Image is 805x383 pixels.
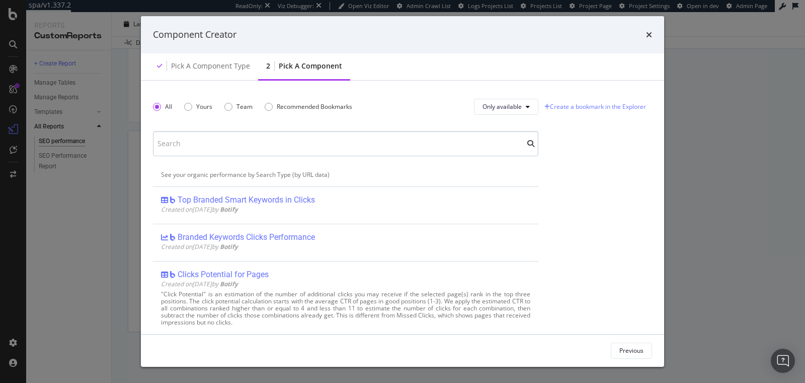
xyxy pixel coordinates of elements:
div: Pick a Component [279,61,342,71]
button: Previous [611,343,652,359]
span: Created on [DATE] by [161,205,238,214]
div: times [646,28,652,41]
div: Component Creator [153,28,236,41]
div: Recommended Bookmarks [277,102,352,111]
div: modal [141,16,664,367]
button: Only available [474,99,538,115]
div: Team [236,102,253,111]
div: Yours [184,102,212,111]
div: See your organic performance by Search Type (by URL data) [161,171,530,178]
b: Botify [220,242,238,251]
div: Yours [196,102,212,111]
div: "Click Potential" is an estimation of the number of additional clicks you may receive if the sele... [161,291,530,326]
b: Botify [220,205,238,214]
div: Recommended Bookmarks [265,102,352,111]
div: 2 [266,61,270,71]
span: Only available [482,102,522,111]
span: Created on [DATE] by [161,242,238,251]
div: Top Branded Smart Keywords in Clicks [178,195,315,205]
div: Team [224,102,253,111]
div: All [153,102,172,111]
div: Pick a Component type [171,61,250,71]
b: Botify [220,280,238,288]
div: Clicks Potential for Pages [178,270,269,280]
a: Create a bookmark in the Explorer [542,99,648,114]
div: Open Intercom Messenger [771,349,795,373]
div: Branded Keywords Clicks Performance [178,232,315,242]
div: All [165,102,172,111]
div: Previous [619,346,643,355]
input: Search [153,131,538,156]
span: Created on [DATE] by [161,280,238,288]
